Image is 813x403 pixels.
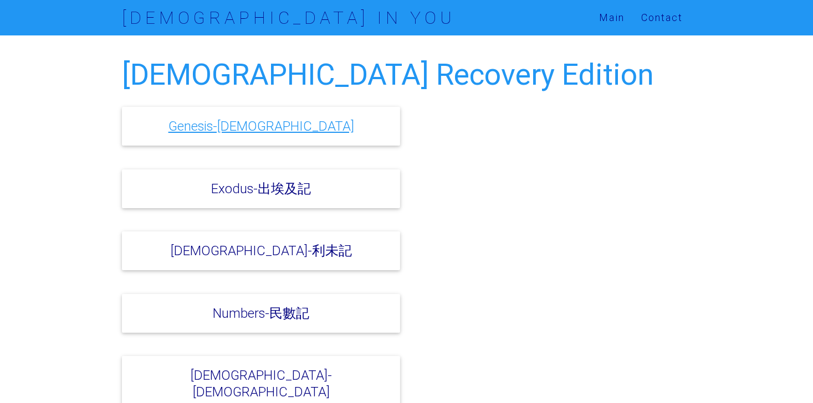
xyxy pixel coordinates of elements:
[213,305,309,321] a: Numbers-民數記
[122,59,691,91] h2: [DEMOGRAPHIC_DATA] Recovery Edition
[191,367,332,400] a: [DEMOGRAPHIC_DATA]-[DEMOGRAPHIC_DATA]
[168,118,354,134] a: Genesis-[DEMOGRAPHIC_DATA]
[171,242,352,259] a: [DEMOGRAPHIC_DATA]-利未記
[766,353,805,395] iframe: Chat
[211,180,311,197] a: Exodus-出埃及記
